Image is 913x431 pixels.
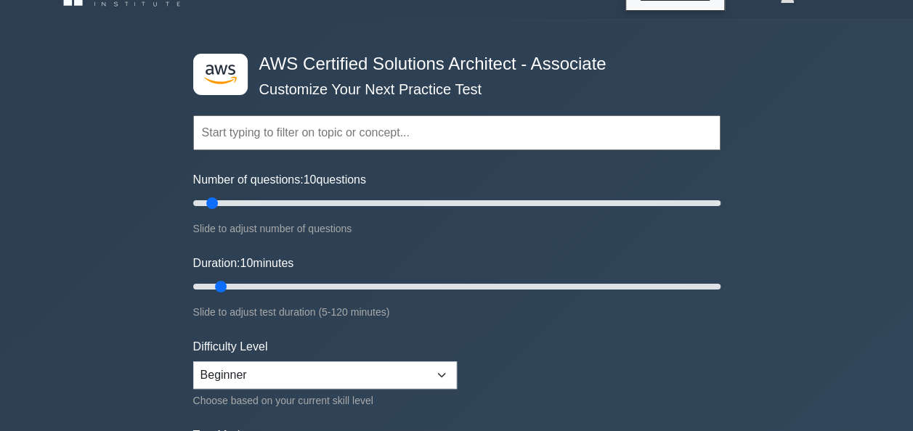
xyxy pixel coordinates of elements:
[240,257,253,269] span: 10
[193,220,721,237] div: Slide to adjust number of questions
[193,392,457,409] div: Choose based on your current skill level
[193,255,294,272] label: Duration: minutes
[193,338,268,356] label: Difficulty Level
[193,115,721,150] input: Start typing to filter on topic or concept...
[193,171,366,189] label: Number of questions: questions
[193,303,721,321] div: Slide to adjust test duration (5-120 minutes)
[304,173,317,186] span: 10
[253,54,649,75] h4: AWS Certified Solutions Architect - Associate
